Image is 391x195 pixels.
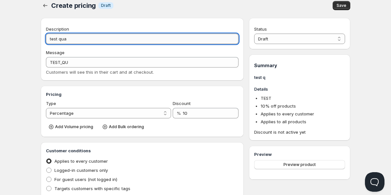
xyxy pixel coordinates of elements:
[254,160,345,169] button: Preview product
[101,3,111,8] span: Draft
[254,62,345,69] h1: Summary
[55,124,93,129] span: Add Volume pricing
[337,3,346,8] span: Save
[365,172,384,192] iframe: Help Scout Beacon - Open
[54,186,130,191] span: Targets customers with specific tags
[261,96,271,101] span: TEST
[254,86,345,92] h3: Details
[46,147,239,154] h3: Customer conditions
[333,1,350,10] button: Save
[46,91,239,97] h3: Pricing
[261,111,314,116] span: Applies to every customer
[51,2,96,9] span: Create pricing
[254,151,345,157] h3: Preview
[100,122,148,131] button: Add Bulk ordering
[254,129,345,135] span: Discount is not active yet
[254,26,267,32] span: Status
[46,26,69,32] span: Description
[54,168,108,173] span: Logged-in customers only
[261,119,306,124] span: Applies to all products
[109,124,144,129] span: Add Bulk ordering
[46,50,65,55] span: Message
[46,122,97,131] button: Add Volume pricing
[173,101,191,106] span: Discount
[54,158,108,164] span: Applies to every customer
[261,103,296,109] span: 10 % off products
[54,177,117,182] span: For guest users (not logged in)
[46,101,56,106] span: Type
[283,162,316,167] span: Preview product
[177,111,181,116] span: %
[46,69,154,75] span: Customers will see this in their cart and at checkout.
[254,74,345,81] h3: test q
[46,34,239,44] input: Private internal description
